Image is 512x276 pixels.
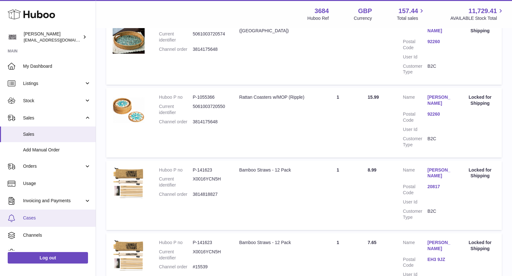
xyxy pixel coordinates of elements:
span: My Dashboard [23,63,91,69]
span: AVAILABLE Stock Total [450,15,504,21]
a: EH3 9JZ [428,257,452,263]
dd: 3814818827 [193,191,226,197]
span: [EMAIL_ADDRESS][DOMAIN_NAME] [24,37,94,42]
div: Currency [354,15,372,21]
div: Locked for Shipping [465,167,496,179]
span: 11,729.41 [468,7,497,15]
span: Sales [23,115,84,121]
span: Add Manual Order [23,147,91,153]
img: $_57.PNG [113,240,145,272]
span: Stock [23,98,84,104]
td: 1 [315,161,361,230]
span: Usage [23,180,91,187]
div: Locked for Shipping [465,94,496,106]
dt: Channel order [159,264,193,270]
img: 1755780695.jpg [113,94,145,126]
td: 1 [315,15,361,85]
dt: Customer Type [403,136,428,148]
dt: Current identifier [159,103,193,116]
dd: B2C [428,208,452,220]
a: [PERSON_NAME] [428,167,452,179]
span: Invoicing and Payments [23,198,84,204]
span: Orders [23,163,84,169]
dt: Postal Code [403,39,428,51]
dt: User Id [403,126,428,133]
div: Rattan Coasters w/MOP (Ripple) [239,94,308,100]
div: [PERSON_NAME] [24,31,81,43]
a: [PERSON_NAME] [428,94,452,106]
img: theinternationalventure@gmail.com [8,32,17,42]
a: [PERSON_NAME] [428,240,452,252]
a: Log out [8,252,88,264]
a: 92260 [428,39,452,45]
div: Huboo Ref [308,15,329,21]
dt: Name [403,94,428,108]
dd: B2C [428,63,452,75]
dt: Channel order [159,191,193,197]
dd: X0016YCN5H [193,176,226,188]
span: Settings [23,249,91,256]
dt: Name [403,167,428,181]
dt: Name [403,22,428,35]
dt: Name [403,240,428,253]
dd: 5061003720550 [193,103,226,116]
strong: 3684 [315,7,329,15]
div: Bamboo Straws - 12 Pack [239,240,308,246]
span: Channels [23,232,91,238]
a: 92260 [428,111,452,117]
span: 15.99 [368,95,379,100]
dd: B2C [428,136,452,148]
dd: 3814175648 [193,46,226,52]
dt: Huboo P no [159,240,193,246]
dd: #15539 [193,264,226,270]
a: 20817 [428,184,452,190]
div: Locked for Shipping [465,240,496,252]
dt: Current identifier [159,31,193,43]
dt: Postal Code [403,111,428,123]
dt: User Id [403,54,428,60]
td: 1 [315,88,361,157]
dt: Channel order [159,46,193,52]
dt: Postal Code [403,257,428,269]
dd: P-1055366 [193,94,226,100]
img: $_57.PNG [113,167,145,199]
dd: P-141623 [193,167,226,173]
a: 11,729.41 AVAILABLE Stock Total [450,7,504,21]
dt: Postal Code [403,184,428,196]
strong: GBP [358,7,372,15]
span: 8.99 [368,167,376,172]
dt: Huboo P no [159,167,193,173]
span: Sales [23,131,91,137]
span: 157.44 [398,7,418,15]
dt: Current identifier [159,176,193,188]
dt: Huboo P no [159,94,193,100]
div: Bamboo Straws - 12 Pack [239,167,308,173]
dd: X0016YCN5H [193,249,226,261]
dt: Current identifier [159,249,193,261]
dt: Channel order [159,119,193,125]
a: 157.44 Total sales [397,7,425,21]
dd: 5061003720574 [193,31,226,43]
span: Cases [23,215,91,221]
dt: Customer Type [403,63,428,75]
dd: P-141623 [193,240,226,246]
span: Listings [23,80,84,87]
dt: User Id [403,199,428,205]
dd: 3814175648 [193,119,226,125]
img: 1755780059.jpg [113,22,145,54]
dt: Customer Type [403,208,428,220]
span: Total sales [397,15,425,21]
span: 7.65 [368,240,376,245]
